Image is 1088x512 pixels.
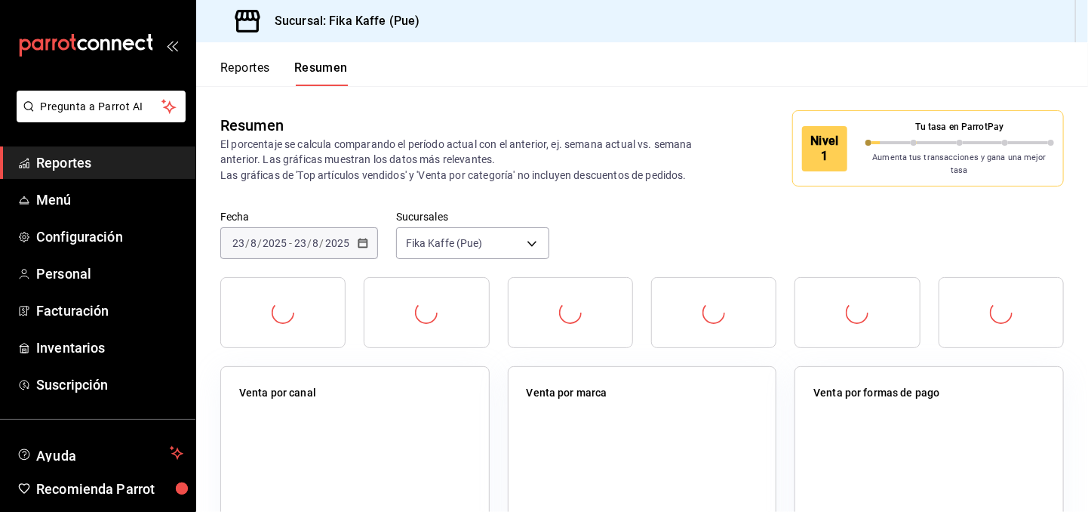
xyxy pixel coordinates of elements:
[220,114,284,137] div: Resumen
[802,126,847,171] div: Nivel 1
[324,237,350,249] input: ----
[17,91,186,122] button: Pregunta a Parrot AI
[36,375,183,395] span: Suscripción
[263,12,420,30] h3: Sucursal: Fika Kaffe (Pue)
[312,237,320,249] input: --
[36,301,183,321] span: Facturación
[220,60,270,86] button: Reportes
[36,338,183,358] span: Inventarios
[36,444,164,462] span: Ayuda
[307,237,312,249] span: /
[220,212,378,223] label: Fecha
[813,385,939,401] p: Venta por formas de pago
[294,237,307,249] input: --
[865,120,1055,134] p: Tu tasa en ParrotPay
[36,264,183,284] span: Personal
[527,385,607,401] p: Venta por marca
[220,60,348,86] div: navigation tabs
[294,60,348,86] button: Resumen
[257,237,262,249] span: /
[245,237,250,249] span: /
[262,237,287,249] input: ----
[250,237,257,249] input: --
[36,479,183,499] span: Recomienda Parrot
[41,99,162,115] span: Pregunta a Parrot AI
[406,236,483,251] span: Fika Kaffe (Pue)
[166,39,178,51] button: open_drawer_menu
[36,190,183,210] span: Menú
[865,152,1055,177] p: Aumenta tus transacciones y gana una mejor tasa
[239,385,316,401] p: Venta por canal
[289,237,292,249] span: -
[396,212,549,223] label: Sucursales
[232,237,245,249] input: --
[36,227,183,247] span: Configuración
[320,237,324,249] span: /
[220,137,712,182] p: El porcentaje se calcula comparando el período actual con el anterior, ej. semana actual vs. sema...
[11,109,186,125] a: Pregunta a Parrot AI
[36,153,183,173] span: Reportes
